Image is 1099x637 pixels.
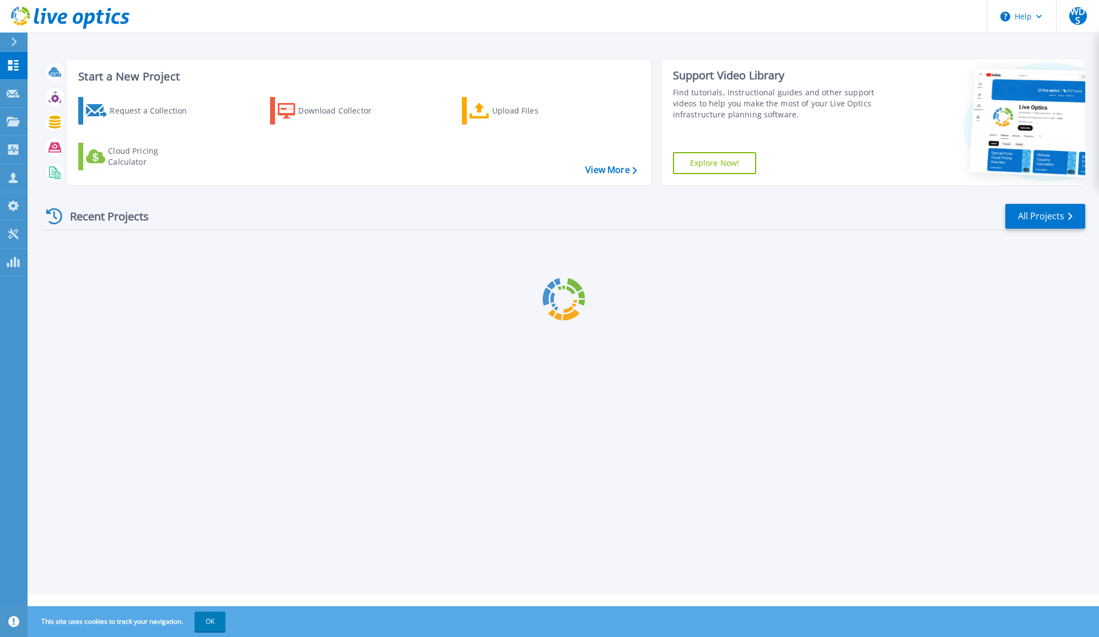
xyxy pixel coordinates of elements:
[585,165,637,175] a: View More
[30,612,225,631] span: This site uses cookies to track your navigation.
[195,612,225,631] button: OK
[108,145,196,168] div: Cloud Pricing Calculator
[270,97,393,125] a: Download Collector
[78,143,201,170] a: Cloud Pricing Calculator
[110,100,198,122] div: Request a Collection
[673,87,890,120] div: Find tutorials, instructional guides and other support videos to help you make the most of your L...
[1069,7,1087,25] span: WDS
[673,68,890,83] div: Support Video Library
[1005,204,1085,229] a: All Projects
[298,100,386,122] div: Download Collector
[42,203,164,230] div: Recent Projects
[78,97,201,125] a: Request a Collection
[492,100,580,122] div: Upload Files
[673,152,757,174] a: Explore Now!
[78,71,637,83] h3: Start a New Project
[462,97,585,125] a: Upload Files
